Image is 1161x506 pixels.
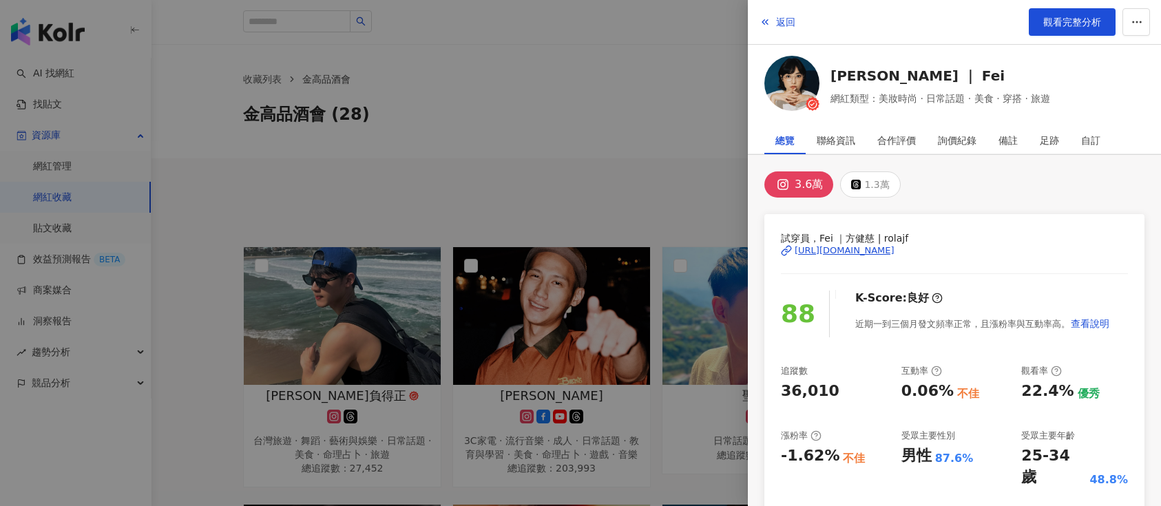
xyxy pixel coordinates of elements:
[998,127,1018,154] div: 備註
[781,231,1128,246] span: 試穿員，Fei ｜方健慈 | rolajf
[781,445,839,467] div: -1.62%
[1021,445,1086,488] div: 25-34 歲
[855,310,1110,337] div: 近期一到三個月發文頻率正常，且漲粉率與互動率高。
[759,8,796,36] button: 返回
[1089,472,1128,487] div: 48.8%
[764,171,833,198] button: 3.6萬
[795,244,895,257] div: [URL][DOMAIN_NAME]
[935,451,974,466] div: 87.6%
[901,381,954,402] div: 0.06%
[776,17,795,28] span: 返回
[877,127,916,154] div: 合作評價
[775,127,795,154] div: 總覽
[840,171,900,198] button: 1.3萬
[1071,318,1109,329] span: 查看說明
[843,451,865,466] div: 不佳
[764,56,819,116] a: KOL Avatar
[781,430,822,442] div: 漲粉率
[781,295,815,334] div: 88
[1029,8,1116,36] a: 觀看完整分析
[907,291,929,306] div: 良好
[1021,430,1075,442] div: 受眾主要年齡
[1070,310,1110,337] button: 查看說明
[901,365,942,377] div: 互動率
[1081,127,1100,154] div: 自訂
[781,381,839,402] div: 36,010
[830,91,1050,106] span: 網紅類型：美妝時尚 · 日常話題 · 美食 · 穿搭 · 旅遊
[957,386,979,401] div: 不佳
[781,244,1128,257] a: [URL][DOMAIN_NAME]
[830,66,1050,85] a: [PERSON_NAME] ｜ Fei
[764,56,819,111] img: KOL Avatar
[817,127,855,154] div: 聯絡資訊
[901,445,932,467] div: 男性
[1021,365,1062,377] div: 觀看率
[781,365,808,377] div: 追蹤數
[1040,127,1059,154] div: 足跡
[1078,386,1100,401] div: 優秀
[1021,381,1074,402] div: 22.4%
[795,175,823,194] div: 3.6萬
[901,430,955,442] div: 受眾主要性別
[855,291,943,306] div: K-Score :
[938,127,976,154] div: 詢價紀錄
[864,175,889,194] div: 1.3萬
[1043,17,1101,28] span: 觀看完整分析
